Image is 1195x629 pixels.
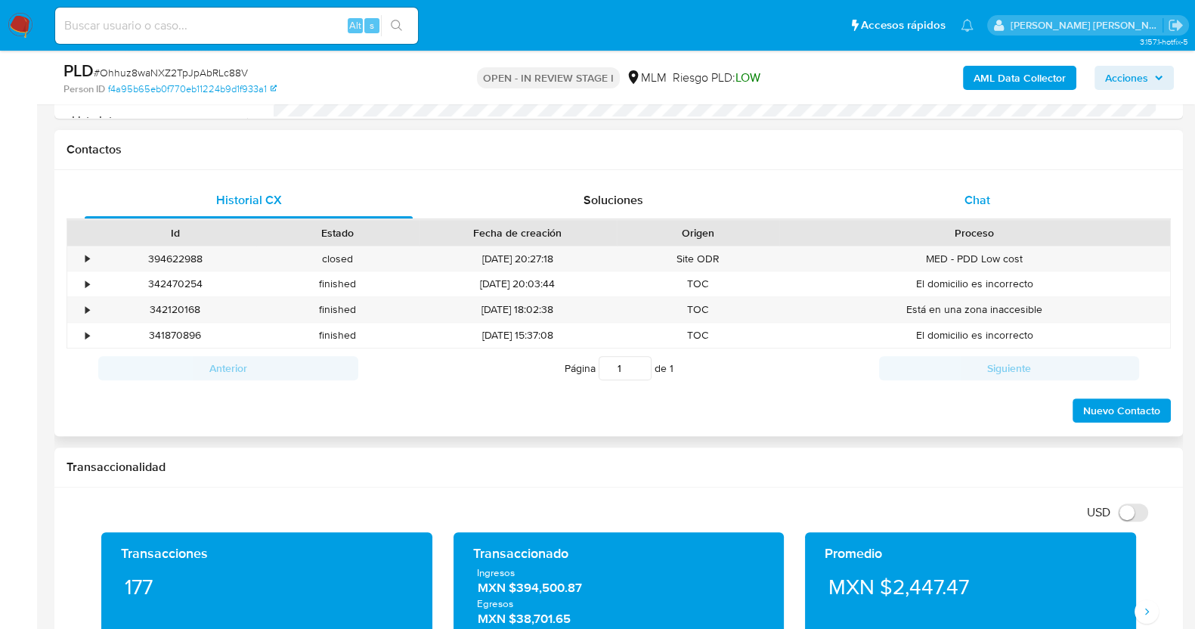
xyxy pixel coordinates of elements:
[256,323,419,348] div: finished
[1168,17,1184,33] a: Salir
[419,297,617,322] div: [DATE] 18:02:38
[256,271,419,296] div: finished
[584,191,643,209] span: Soluciones
[63,58,94,82] b: PLD
[627,225,769,240] div: Origen
[964,191,990,209] span: Chat
[85,252,89,266] div: •
[63,82,105,96] b: Person ID
[1094,66,1174,90] button: Acciones
[94,323,256,348] div: 341870896
[85,302,89,317] div: •
[779,246,1170,271] div: MED - PDD Low cost
[94,297,256,322] div: 342120168
[267,225,408,240] div: Estado
[256,297,419,322] div: finished
[963,66,1076,90] button: AML Data Collector
[419,271,617,296] div: [DATE] 20:03:44
[94,246,256,271] div: 394622988
[1083,400,1160,421] span: Nuevo Contacto
[94,271,256,296] div: 342470254
[1105,66,1148,90] span: Acciones
[879,356,1139,380] button: Siguiente
[370,18,374,33] span: s
[861,17,946,33] span: Accesos rápidos
[673,70,760,86] span: Riesgo PLD:
[419,323,617,348] div: [DATE] 15:37:08
[98,356,358,380] button: Anterior
[617,246,779,271] div: Site ODR
[626,70,667,86] div: MLM
[94,65,248,80] span: # Ohhuz8waNXZ2TpJpAbRLc88V
[67,460,1171,475] h1: Transaccionalidad
[67,142,1171,157] h1: Contactos
[735,69,760,86] span: LOW
[779,271,1170,296] div: El domicilio es incorrecto
[790,225,1159,240] div: Proceso
[477,67,620,88] p: OPEN - IN REVIEW STAGE I
[617,271,779,296] div: TOC
[429,225,606,240] div: Fecha de creación
[216,191,282,209] span: Historial CX
[565,356,673,380] span: Página de
[1011,18,1163,33] p: baltazar.cabreradupeyron@mercadolibre.com.mx
[381,15,412,36] button: search-icon
[779,297,1170,322] div: Está en una zona inaccesible
[617,297,779,322] div: TOC
[961,19,974,32] a: Notificaciones
[617,323,779,348] div: TOC
[974,66,1066,90] b: AML Data Collector
[1073,398,1171,423] button: Nuevo Contacto
[779,323,1170,348] div: El domicilio es incorrecto
[419,246,617,271] div: [DATE] 20:27:18
[85,328,89,342] div: •
[104,225,246,240] div: Id
[1139,36,1187,48] span: 3.157.1-hotfix-5
[256,246,419,271] div: closed
[108,82,277,96] a: f4a95b65eb0f770eb11224b9d1f933a1
[670,361,673,376] span: 1
[55,16,418,36] input: Buscar usuario o caso...
[349,18,361,33] span: Alt
[85,277,89,291] div: •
